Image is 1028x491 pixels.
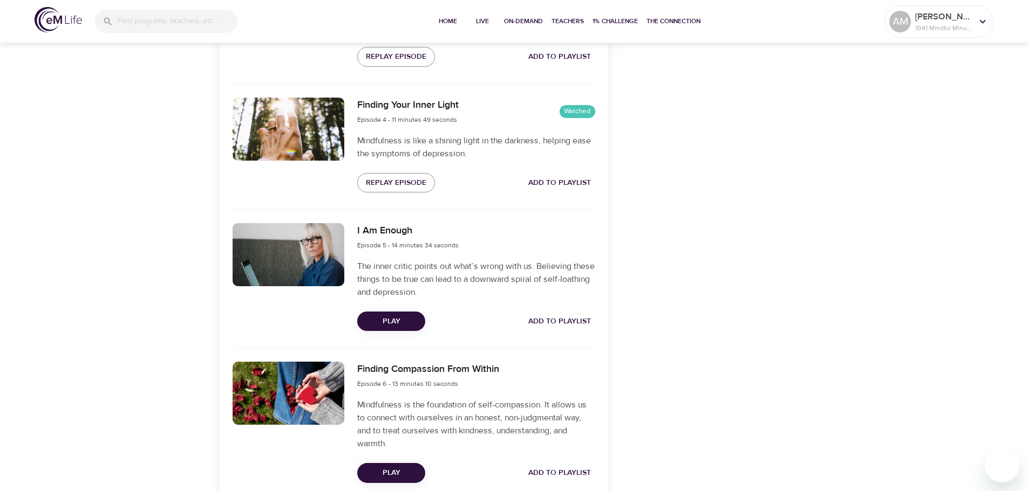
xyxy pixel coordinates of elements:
[357,98,459,113] h6: Finding Your Inner Light
[524,47,595,67] button: Add to Playlist
[524,173,595,193] button: Add to Playlist
[357,312,425,331] button: Play
[915,10,972,23] p: [PERSON_NAME]
[366,315,417,328] span: Play
[357,223,459,239] h6: I Am Enough
[889,11,911,32] div: AM
[357,379,458,388] span: Episode 6 - 13 minutes 10 seconds
[366,50,426,64] span: Replay Episode
[524,463,595,483] button: Add to Playlist
[357,241,459,250] span: Episode 5 - 14 minutes 34 seconds
[357,463,425,483] button: Play
[357,260,595,299] p: The inner critic points out what’s wrong with us. Believing these things to be true can lead to a...
[118,10,237,33] input: Find programs, teachers, etc...
[528,50,591,64] span: Add to Playlist
[560,106,595,116] span: Watched
[357,134,595,160] p: Mindfulness is like a shining light in the darkness, helping ease the symptoms of depression.
[435,16,461,27] span: Home
[552,16,584,27] span: Teachers
[357,362,499,377] h6: Finding Compassion From Within
[524,312,595,331] button: Add to Playlist
[528,315,591,328] span: Add to Playlist
[469,16,495,27] span: Live
[357,47,435,67] button: Replay Episode
[528,466,591,480] span: Add to Playlist
[528,176,591,190] span: Add to Playlist
[357,398,595,450] p: Mindfulness is the foundation of self-compassion. It allows us to connect with ourselves in an ho...
[366,176,426,190] span: Replay Episode
[357,115,457,124] span: Episode 4 - 11 minutes 49 seconds
[366,466,417,480] span: Play
[985,448,1019,482] iframe: Button to launch messaging window
[593,16,638,27] span: 1% Challenge
[646,16,700,27] span: The Connection
[357,173,435,193] button: Replay Episode
[35,7,82,32] img: logo
[504,16,543,27] span: On-Demand
[915,23,972,33] p: 1041 Mindful Minutes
